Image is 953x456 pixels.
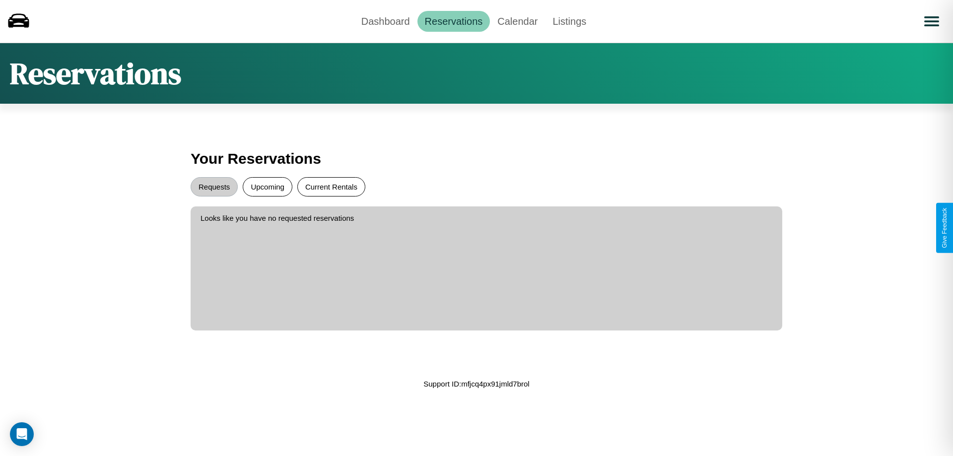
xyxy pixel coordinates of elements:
[918,7,946,35] button: Open menu
[417,11,490,32] a: Reservations
[243,177,292,196] button: Upcoming
[191,145,762,172] h3: Your Reservations
[490,11,545,32] a: Calendar
[201,211,772,225] p: Looks like you have no requested reservations
[545,11,594,32] a: Listings
[191,177,238,196] button: Requests
[297,177,365,196] button: Current Rentals
[941,208,948,248] div: Give Feedback
[10,422,34,446] div: Open Intercom Messenger
[423,377,529,391] p: Support ID: mfjcq4px91jmld7brol
[10,53,181,94] h1: Reservations
[354,11,417,32] a: Dashboard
